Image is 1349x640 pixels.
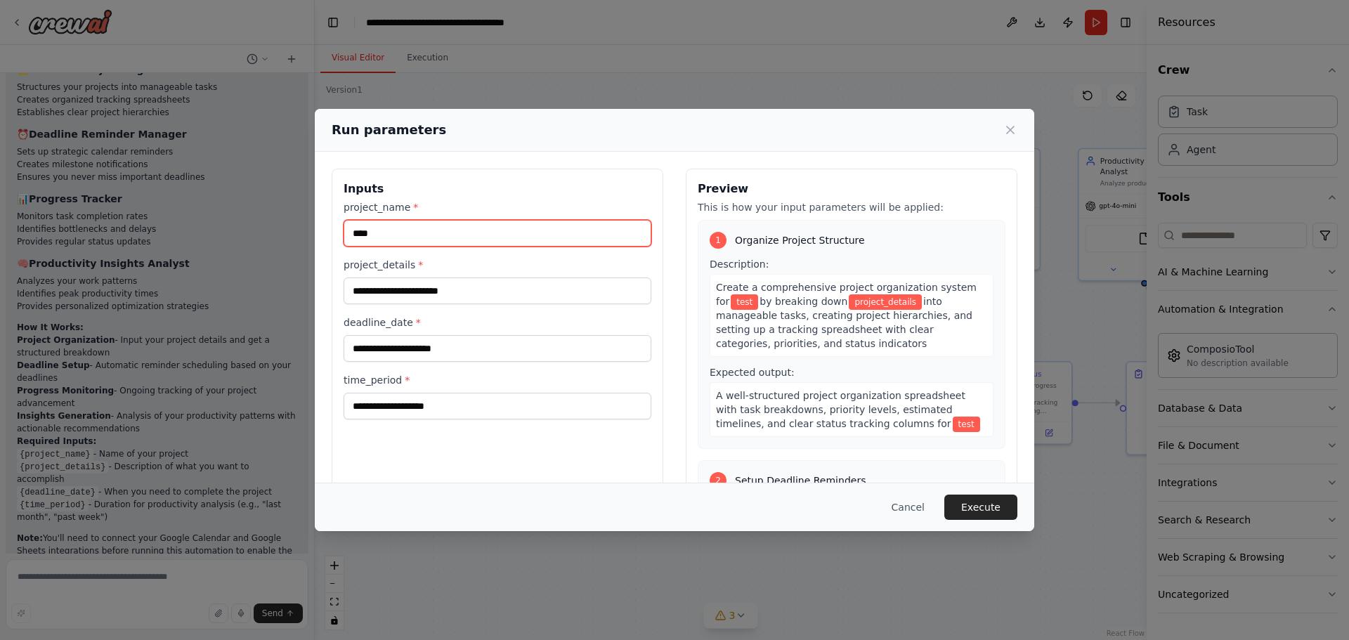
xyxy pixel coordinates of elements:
[880,495,936,520] button: Cancel
[344,315,651,329] label: deadline_date
[344,258,651,272] label: project_details
[716,296,972,349] span: into manageable tasks, creating project hierarchies, and setting up a tracking spreadsheet with c...
[716,390,965,429] span: A well-structured project organization spreadsheet with task breakdowns, priority levels, estimat...
[735,233,865,247] span: Organize Project Structure
[731,294,758,310] span: Variable: project_name
[344,373,651,387] label: time_period
[332,120,446,140] h2: Run parameters
[344,200,651,214] label: project_name
[698,181,1005,197] h3: Preview
[698,200,1005,214] p: This is how your input parameters will be applied:
[953,417,980,432] span: Variable: project_name
[344,181,651,197] h3: Inputs
[735,474,866,488] span: Setup Deadline Reminders
[710,232,726,249] div: 1
[710,367,795,378] span: Expected output:
[716,282,977,307] span: Create a comprehensive project organization system for
[710,472,726,489] div: 2
[760,296,847,307] span: by breaking down
[710,259,769,270] span: Description:
[944,495,1017,520] button: Execute
[849,294,922,310] span: Variable: project_details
